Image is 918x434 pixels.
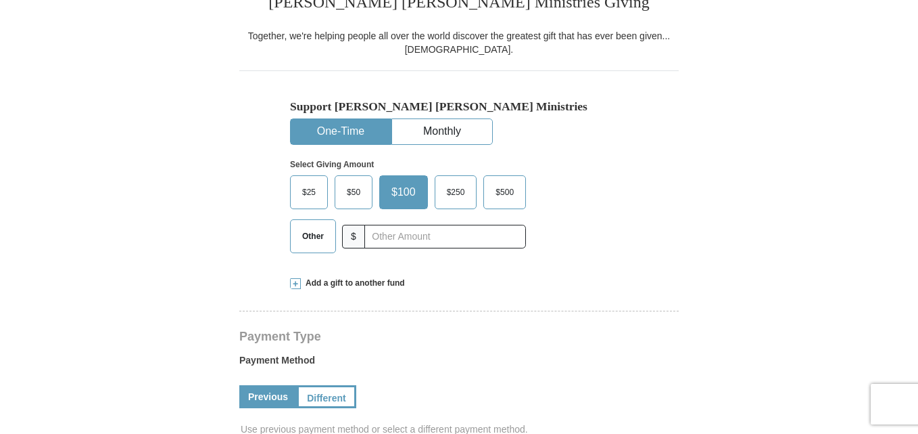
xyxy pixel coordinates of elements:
span: Add a gift to another fund [301,278,405,289]
label: Payment Method [239,353,679,374]
input: Other Amount [364,225,526,248]
a: Different [297,385,356,408]
div: Together, we're helping people all over the world discover the greatest gift that has ever been g... [239,29,679,56]
span: Other [295,226,331,246]
strong: Select Giving Amount [290,160,374,169]
span: $50 [340,182,367,202]
h5: Support [PERSON_NAME] [PERSON_NAME] Ministries [290,100,628,114]
h4: Payment Type [239,331,679,342]
button: Monthly [392,119,492,144]
span: $100 [385,182,422,202]
span: $ [342,225,365,248]
button: One-Time [291,119,391,144]
a: Previous [239,385,297,408]
span: $25 [295,182,322,202]
span: $500 [489,182,521,202]
span: $250 [440,182,472,202]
